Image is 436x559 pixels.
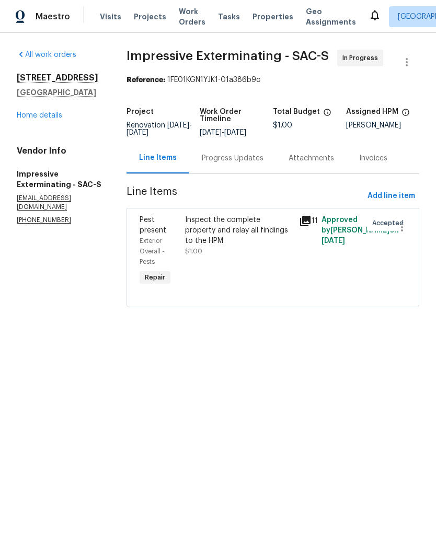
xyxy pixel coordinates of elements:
span: Visits [100,11,121,22]
button: Add line item [363,187,419,206]
span: Accepted [372,218,408,228]
span: [DATE] [322,237,345,244]
span: Pest present [140,216,166,234]
span: Add line item [368,190,415,203]
span: Repair [141,272,169,283]
span: The hpm assigned to this work order. [401,108,410,122]
span: Line Items [127,187,363,206]
h5: Impressive Exterminating - SAC-S [17,169,101,190]
span: Exterior Overall - Pests [140,238,165,265]
span: $1.00 [185,248,202,254]
span: [DATE] [167,122,189,129]
h5: Total Budget [273,108,320,115]
span: $1.00 [273,122,292,129]
a: Home details [17,112,62,119]
span: - [127,122,192,136]
span: In Progress [342,53,382,63]
span: Approved by [PERSON_NAME] on [322,216,399,244]
span: [DATE] [127,129,148,136]
h5: Assigned HPM [346,108,398,115]
div: 1FE01KGN1YJK1-01a386b9c [127,75,419,85]
h5: Project [127,108,154,115]
div: Attachments [289,153,334,164]
span: [DATE] [224,129,246,136]
span: Impressive Exterminating - SAC-S [127,50,329,62]
span: [DATE] [200,129,222,136]
div: [PERSON_NAME] [346,122,419,129]
div: Inspect the complete property and relay all findings to the HPM [185,215,292,246]
span: Work Orders [179,6,205,27]
span: Projects [134,11,166,22]
span: - [200,129,246,136]
h5: Work Order Timeline [200,108,273,123]
span: Renovation [127,122,192,136]
span: Geo Assignments [306,6,356,27]
a: All work orders [17,51,76,59]
span: Tasks [218,13,240,20]
span: The total cost of line items that have been proposed by Opendoor. This sum includes line items th... [323,108,331,122]
div: Line Items [139,153,177,163]
span: Properties [253,11,293,22]
div: 11 [299,215,315,227]
span: Maestro [36,11,70,22]
div: Progress Updates [202,153,263,164]
div: Invoices [359,153,387,164]
h4: Vendor Info [17,146,101,156]
b: Reference: [127,76,165,84]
